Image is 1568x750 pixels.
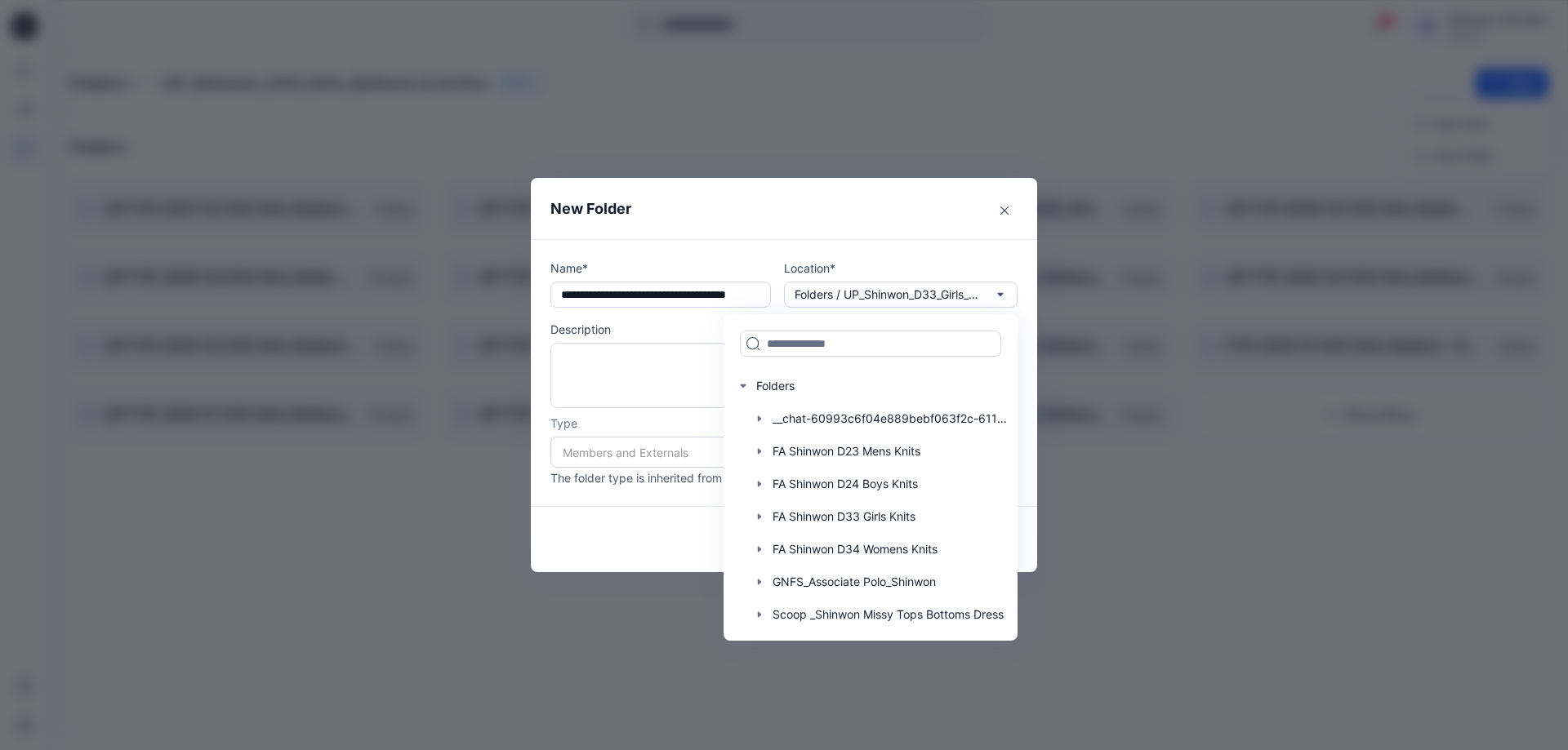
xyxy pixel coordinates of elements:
[550,415,1018,432] p: Type
[795,286,982,304] p: Folders / UP_Shinwon_D33_Girls_Bottoms & Active
[991,197,1018,224] button: Close
[784,260,1018,277] p: Location*
[550,469,1018,486] p: The folder type is inherited from the parent folder
[550,321,1018,338] p: Description
[784,282,1018,308] button: Folders / UP_Shinwon_D33_Girls_Bottoms & Active
[550,260,771,277] p: Name*
[531,178,1037,239] header: New Folder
